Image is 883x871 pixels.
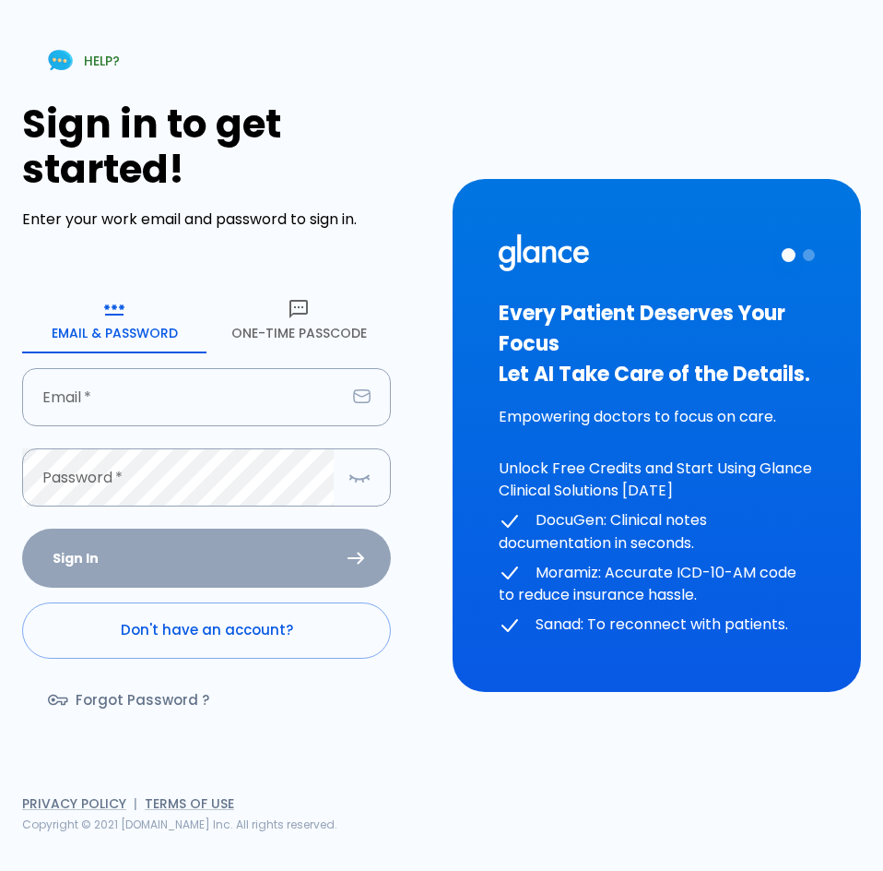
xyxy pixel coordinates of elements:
img: Chat Support [44,44,77,77]
h3: Every Patient Deserves Your Focus Let AI Take Care of the Details. [499,298,815,389]
button: One-Time Passcode [206,287,391,353]
p: Empowering doctors to focus on care. [499,406,815,428]
a: Terms of Use [145,794,234,813]
p: Moramiz: Accurate ICD-10-AM code to reduce insurance hassle. [499,562,815,607]
input: dr.ahmed@clinic.com [22,368,346,426]
a: Privacy Policy [22,794,126,813]
button: Email & Password [22,287,206,353]
p: Enter your work email and password to sign in. [22,209,430,231]
p: Sanad: To reconnect with patients. [499,614,815,637]
p: Unlock Free Credits and Start Using Glance Clinical Solutions [DATE] [499,458,815,502]
a: Forgot Password ? [22,674,239,727]
span: Copyright © 2021 [DOMAIN_NAME] Inc. All rights reserved. [22,817,337,832]
h1: Sign in to get started! [22,101,430,192]
span: | [134,794,137,813]
a: HELP? [22,37,142,84]
a: Don't have an account? [22,603,391,658]
p: DocuGen: Clinical notes documentation in seconds. [499,509,815,555]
